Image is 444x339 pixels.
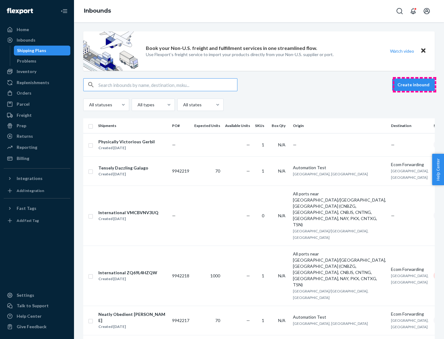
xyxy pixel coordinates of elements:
button: Open Search Box [393,5,406,17]
a: Home [4,25,70,35]
div: Home [17,27,29,33]
div: Inbounds [17,37,35,43]
span: [GEOGRAPHIC_DATA], [GEOGRAPHIC_DATA] [293,172,368,176]
div: Ecom Forwarding [391,266,429,272]
span: — [246,318,250,323]
td: 9942217 [170,306,192,335]
span: [GEOGRAPHIC_DATA]/[GEOGRAPHIC_DATA], [GEOGRAPHIC_DATA] [293,229,368,240]
a: Replenishments [4,78,70,88]
div: Orders [17,90,31,96]
a: Inbounds [84,7,111,14]
div: All ports near [GEOGRAPHIC_DATA]/[GEOGRAPHIC_DATA], [GEOGRAPHIC_DATA] (CNBZG, [GEOGRAPHIC_DATA], ... [293,191,386,228]
div: Talk to Support [17,303,49,309]
span: 1 [262,168,264,174]
td: 9942219 [170,156,192,186]
div: International ZQ69L4HZQW [98,270,157,276]
div: Created [DATE] [98,171,148,177]
span: — [172,142,176,147]
a: Add Integration [4,186,70,196]
a: Returns [4,131,70,141]
div: Tensely Dazzling Galago [98,165,148,171]
div: Automation Test [293,314,386,320]
span: N/A [278,273,286,278]
button: Integrations [4,174,70,183]
div: Prep [17,123,26,129]
button: Give Feedback [4,322,70,332]
div: Problems [17,58,36,64]
span: 70 [215,318,220,323]
button: Open notifications [407,5,419,17]
div: Created [DATE] [98,324,167,330]
div: Help Center [17,313,42,319]
th: Box Qty [269,118,290,133]
button: Close Navigation [58,5,70,17]
span: N/A [278,168,286,174]
th: SKUs [253,118,269,133]
th: PO# [170,118,192,133]
div: Physically Victorious Gerbil [98,139,155,145]
div: Billing [17,155,29,161]
span: — [246,168,250,174]
p: Book your Non-U.S. freight and fulfillment services in one streamlined flow. [146,45,317,52]
span: — [391,213,395,218]
a: Settings [4,290,70,300]
div: Neatly Obedient [PERSON_NAME] [98,311,167,324]
a: Shipping Plans [14,46,71,55]
a: Billing [4,153,70,163]
a: Help Center [4,311,70,321]
span: — [391,142,395,147]
a: Problems [14,56,71,66]
span: N/A [278,213,286,218]
a: Prep [4,121,70,131]
div: Settings [17,292,34,298]
span: [GEOGRAPHIC_DATA], [GEOGRAPHIC_DATA] [293,321,368,326]
div: Reporting [17,144,37,150]
button: Fast Tags [4,203,70,213]
div: Created [DATE] [98,216,158,222]
div: Created [DATE] [98,276,157,282]
span: — [293,142,297,147]
span: N/A [278,142,286,147]
a: Inbounds [4,35,70,45]
a: Orders [4,88,70,98]
span: 1 [262,273,264,278]
div: Ecom Forwarding [391,161,429,168]
th: Origin [290,118,388,133]
th: Available Units [223,118,253,133]
a: Freight [4,110,70,120]
div: Shipping Plans [17,47,46,54]
button: Open account menu [421,5,433,17]
button: Help Center [432,154,444,185]
button: Close [419,47,427,55]
span: — [172,213,176,218]
a: Parcel [4,99,70,109]
div: Ecom Forwarding [391,311,429,317]
a: Inventory [4,67,70,76]
span: N/A [278,318,286,323]
input: All types [137,102,138,108]
span: [GEOGRAPHIC_DATA], [GEOGRAPHIC_DATA] [391,318,429,329]
span: [GEOGRAPHIC_DATA], [GEOGRAPHIC_DATA] [391,273,429,284]
div: Replenishments [17,80,49,86]
th: Shipments [96,118,170,133]
div: Parcel [17,101,30,107]
span: 0 [262,213,264,218]
div: Freight [17,112,32,118]
button: Watch video [386,47,418,55]
span: — [246,213,250,218]
span: 70 [215,168,220,174]
th: Destination [388,118,431,133]
div: Give Feedback [17,324,47,330]
p: Use Flexport’s freight service to import your products directly from your Non-U.S. supplier or port. [146,51,334,58]
span: — [246,273,250,278]
img: Flexport logo [7,8,33,14]
button: Create inbound [392,79,435,91]
div: Inventory [17,68,36,75]
th: Expected Units [192,118,223,133]
div: Add Fast Tag [17,218,39,223]
div: International VMCBVNV3UQ [98,210,158,216]
span: 1 [262,318,264,323]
